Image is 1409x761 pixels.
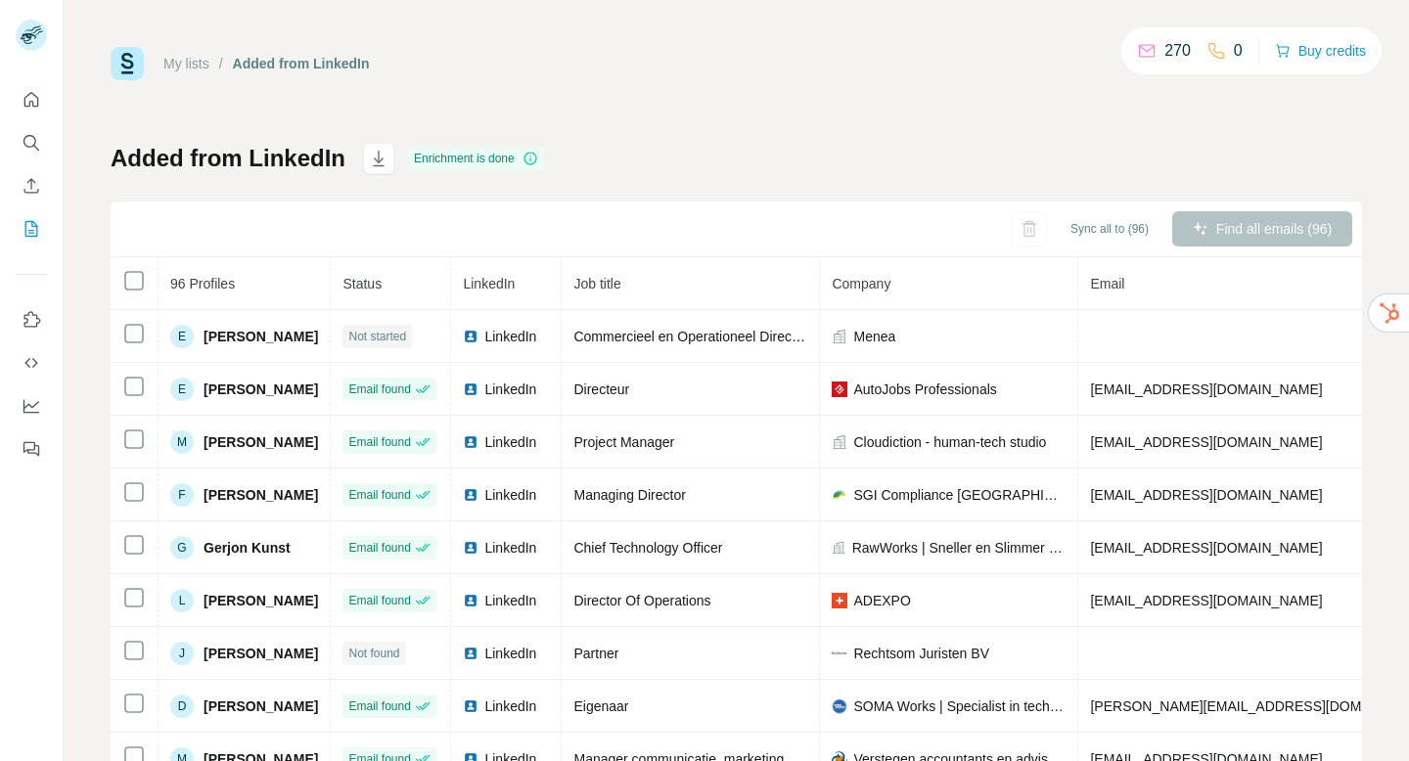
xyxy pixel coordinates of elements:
span: Status [342,276,382,291]
span: SGI Compliance [GEOGRAPHIC_DATA] [853,485,1066,505]
span: Directeur [573,381,629,397]
img: LinkedIn logo [463,434,478,450]
span: Rechtsom Juristen BV [853,644,989,663]
span: [PERSON_NAME] [204,485,318,505]
span: LinkedIn [484,696,536,716]
span: [EMAIL_ADDRESS][DOMAIN_NAME] [1090,434,1322,450]
span: LinkedIn [484,485,536,505]
img: Surfe Logo [111,47,144,80]
button: Quick start [16,82,47,117]
span: [PERSON_NAME] [204,696,318,716]
span: LinkedIn [463,276,515,291]
button: Feedback [16,431,47,467]
span: 96 Profiles [170,276,235,291]
span: [EMAIL_ADDRESS][DOMAIN_NAME] [1090,381,1322,397]
span: Email [1090,276,1124,291]
span: Job title [573,276,620,291]
span: [PERSON_NAME] [204,380,318,399]
span: Gerjon Kunst [204,538,291,558]
span: LinkedIn [484,644,536,663]
span: [PERSON_NAME] [204,591,318,610]
div: G [170,536,194,560]
button: Search [16,125,47,160]
span: Partner [573,646,618,661]
span: Chief Technology Officer [573,540,722,556]
div: Added from LinkedIn [233,54,370,73]
div: E [170,325,194,348]
p: 0 [1234,39,1243,63]
img: company-logo [832,646,847,661]
span: Email found [348,486,410,504]
img: company-logo [832,593,847,608]
img: company-logo [832,698,847,714]
span: [EMAIL_ADDRESS][DOMAIN_NAME] [1090,593,1322,608]
img: LinkedIn logo [463,698,478,714]
span: LinkedIn [484,591,536,610]
span: [EMAIL_ADDRESS][DOMAIN_NAME] [1090,487,1322,503]
span: Email found [348,433,410,451]
span: Company [832,276,890,291]
button: Enrich CSV [16,168,47,203]
button: My lists [16,211,47,246]
button: Use Surfe on LinkedIn [16,302,47,337]
li: / [219,54,223,73]
span: Managing Director [573,487,685,503]
span: [PERSON_NAME] [204,432,318,452]
img: company-logo [832,381,847,397]
span: LinkedIn [484,432,536,452]
span: AutoJobs Professionals [853,380,996,399]
button: Sync all to (96) [1057,214,1162,244]
img: LinkedIn logo [463,329,478,344]
span: Menea [853,327,895,346]
span: Not started [348,328,406,345]
img: LinkedIn logo [463,646,478,661]
div: E [170,378,194,401]
span: Eigenaar [573,698,628,714]
img: LinkedIn logo [463,540,478,556]
span: Email found [348,592,410,609]
img: LinkedIn logo [463,381,478,397]
span: RawWorks | Sneller en Slimmer werken [852,538,1067,558]
p: 270 [1164,39,1191,63]
span: LinkedIn [484,538,536,558]
div: J [170,642,194,665]
button: Use Surfe API [16,345,47,380]
span: Sync all to (96) [1070,220,1149,238]
span: Project Manager [573,434,674,450]
img: LinkedIn logo [463,593,478,608]
button: Dashboard [16,388,47,424]
span: LinkedIn [484,380,536,399]
span: Not found [348,645,399,662]
div: Enrichment is done [408,147,544,170]
span: Director Of Operations [573,593,710,608]
span: Email found [348,380,410,398]
a: My lists [163,56,209,71]
span: Email found [348,697,410,715]
div: L [170,589,194,612]
div: D [170,694,194,718]
div: F [170,483,194,507]
span: [EMAIL_ADDRESS][DOMAIN_NAME] [1090,540,1322,556]
span: Commercieel en Operationeel Directeur [573,329,815,344]
span: [PERSON_NAME] [204,327,318,346]
span: Email found [348,539,410,557]
button: Buy credits [1275,37,1366,65]
h1: Added from LinkedIn [111,143,345,174]
span: SOMA Works | Specialist in technisch personeel [853,696,1066,716]
span: ADEXPO [853,591,910,610]
span: Cloudiction - human-tech studio [853,432,1046,452]
img: company-logo [832,487,847,503]
img: LinkedIn logo [463,487,478,503]
span: [PERSON_NAME] [204,644,318,663]
span: LinkedIn [484,327,536,346]
div: M [170,430,194,454]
